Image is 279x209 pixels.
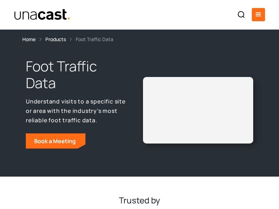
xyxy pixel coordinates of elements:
a: Home [22,35,36,43]
a: Products [45,35,66,43]
h1: Foot Traffic Data [26,58,126,91]
img: Unacast text logo [14,9,71,21]
div: menu [252,8,265,21]
div: Foot Traffic Data [76,35,113,43]
img: Search icon [237,10,246,19]
h2: Trusted by [22,195,257,206]
p: Understand visits to a specific site or area with the industry’s most reliable foot traffic data. [26,97,126,125]
a: home [14,9,71,21]
iframe: Unacast - European Vaccines v2 [149,83,248,138]
a: Book a Meeting [26,133,85,149]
